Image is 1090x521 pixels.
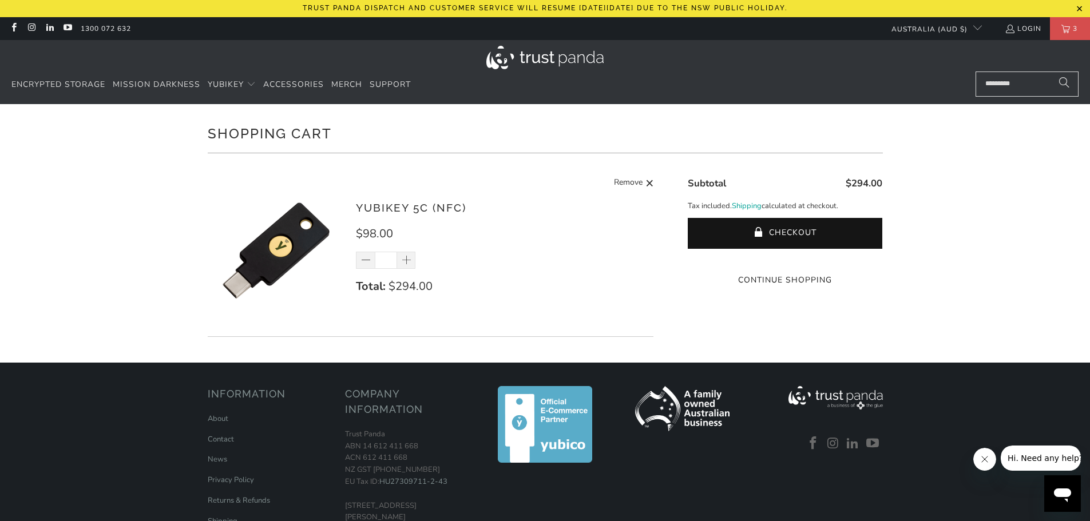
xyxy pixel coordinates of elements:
[688,274,882,287] a: Continue Shopping
[7,8,82,17] span: Hi. Need any help?
[356,201,466,214] a: YubiKey 5C (NFC)
[208,434,234,444] a: Contact
[973,448,996,471] iframe: Close message
[389,279,433,294] span: $294.00
[331,71,362,98] a: Merch
[1005,22,1041,35] a: Login
[81,22,131,35] a: 1300 072 632
[882,17,982,40] button: Australia (AUD $)
[379,476,447,487] a: HU27309711-2-43
[11,79,105,90] span: Encrypted Storage
[263,79,324,90] span: Accessories
[688,218,882,249] button: Checkout
[26,24,36,33] a: Trust Panda Australia on Instagram
[356,226,393,241] span: $98.00
[846,177,882,190] span: $294.00
[208,182,345,319] img: YubiKey 5C (NFC)
[370,79,411,90] span: Support
[1050,71,1079,97] button: Search
[614,176,643,190] span: Remove
[208,71,256,98] summary: YubiKey
[208,454,227,464] a: News
[62,24,72,33] a: Trust Panda Australia on YouTube
[11,71,105,98] a: Encrypted Storage
[9,24,18,33] a: Trust Panda Australia on Facebook
[356,279,386,294] strong: Total:
[208,413,228,424] a: About
[845,436,862,451] a: Trust Panda Australia on LinkedIn
[208,121,883,144] h1: Shopping Cart
[1001,446,1081,471] iframe: Message from company
[11,71,411,98] nav: Translation missing: en.navigation.header.main_nav
[688,177,726,190] span: Subtotal
[486,46,604,69] img: Trust Panda Australia
[1070,17,1080,40] span: 3
[976,71,1079,97] input: Search...
[331,79,362,90] span: Merch
[732,200,762,212] a: Shipping
[688,200,882,212] p: Tax included. calculated at checkout.
[208,495,270,506] a: Returns & Refunds
[825,436,842,451] a: Trust Panda Australia on Instagram
[370,71,411,98] a: Support
[303,4,787,12] p: Trust Panda dispatch and customer service will resume [DATE][DATE] due to the NSW public holiday.
[208,79,244,90] span: YubiKey
[1050,17,1090,40] a: 3
[113,71,200,98] a: Mission Darkness
[208,475,254,485] a: Privacy Policy
[865,436,882,451] a: Trust Panda Australia on YouTube
[113,79,200,90] span: Mission Darkness
[805,436,822,451] a: Trust Panda Australia on Facebook
[614,176,654,190] a: Remove
[1044,475,1081,512] iframe: Button to launch messaging window
[45,24,54,33] a: Trust Panda Australia on LinkedIn
[263,71,324,98] a: Accessories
